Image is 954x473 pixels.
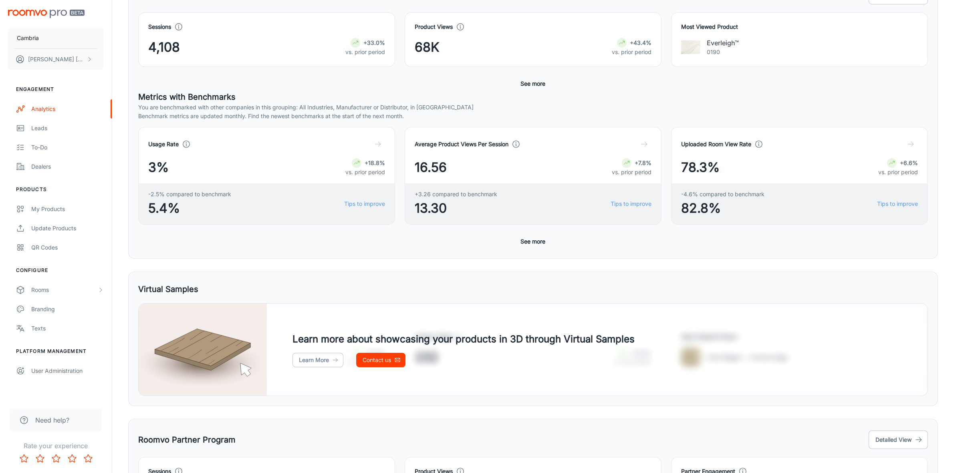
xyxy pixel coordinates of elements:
span: Need help? [35,415,69,425]
p: vs. prior period [612,168,651,177]
p: Benchmark metrics are updated monthly. Find the newest benchmarks at the start of the next month. [138,112,928,121]
h4: Product Views [415,22,453,31]
img: Roomvo PRO Beta [8,10,85,18]
p: Everleigh™ [707,38,739,48]
a: Tips to improve [877,199,918,208]
img: Everleigh™ [681,38,700,57]
strong: +6.6% [900,159,918,166]
div: Analytics [31,105,104,113]
h5: Metrics with Benchmarks [138,91,928,103]
span: 13.30 [415,199,497,218]
button: Rate 2 star [32,451,48,467]
h4: Most Viewed Product [681,22,918,31]
h4: Average Product Views Per Session [415,140,508,149]
h4: Sessions [148,22,171,31]
span: -2.5% compared to benchmark [148,190,231,199]
span: 4,108 [148,38,180,57]
p: vs. prior period [345,168,385,177]
h4: Usage Rate [148,140,179,149]
span: 68K [415,38,440,57]
div: Update Products [31,224,104,233]
span: -4.6% compared to benchmark [681,190,764,199]
p: vs. prior period [345,48,385,56]
span: 3% [148,158,169,177]
div: Branding [31,305,104,314]
div: QR Codes [31,243,104,252]
p: vs. prior period [612,48,651,56]
a: Learn More [292,353,343,367]
h5: Roomvo Partner Program [138,434,236,446]
div: Rooms [31,286,97,294]
button: Detailed View [869,431,928,449]
button: See more [518,76,549,91]
a: Tips to improve [344,199,385,208]
p: You are benchmarked with other companies in this grouping: All Industries, Manufacturer or Distri... [138,103,928,112]
span: 16.56 [415,158,447,177]
button: See more [518,234,549,249]
button: [PERSON_NAME] [PERSON_NAME] [8,49,104,70]
div: Leads [31,124,104,133]
strong: +7.8% [635,159,651,166]
h4: Learn more about showcasing your products in 3D through Virtual Samples [292,332,635,346]
button: Rate 5 star [80,451,96,467]
div: To-do [31,143,104,152]
p: [PERSON_NAME] [PERSON_NAME] [28,55,85,64]
div: User Administration [31,366,104,375]
a: Contact us [356,353,405,367]
span: +3.26 compared to benchmark [415,190,497,199]
span: 5.4% [148,199,231,218]
h4: Uploaded Room View Rate [681,140,751,149]
span: 82.8% [681,199,764,218]
div: Dealers [31,162,104,171]
button: Rate 4 star [64,451,80,467]
button: Cambria [8,28,104,48]
span: 78.3% [681,158,720,177]
p: vs. prior period [878,168,918,177]
p: 0190 [707,48,739,56]
button: Rate 3 star [48,451,64,467]
a: Tips to improve [611,199,651,208]
p: Cambria [17,34,39,42]
button: Rate 1 star [16,451,32,467]
strong: +33.0% [363,39,385,46]
strong: +43.4% [630,39,651,46]
div: My Products [31,205,104,213]
p: Rate your experience [6,441,105,451]
strong: +18.8% [365,159,385,166]
div: Texts [31,324,104,333]
h5: Virtual Samples [138,283,198,295]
